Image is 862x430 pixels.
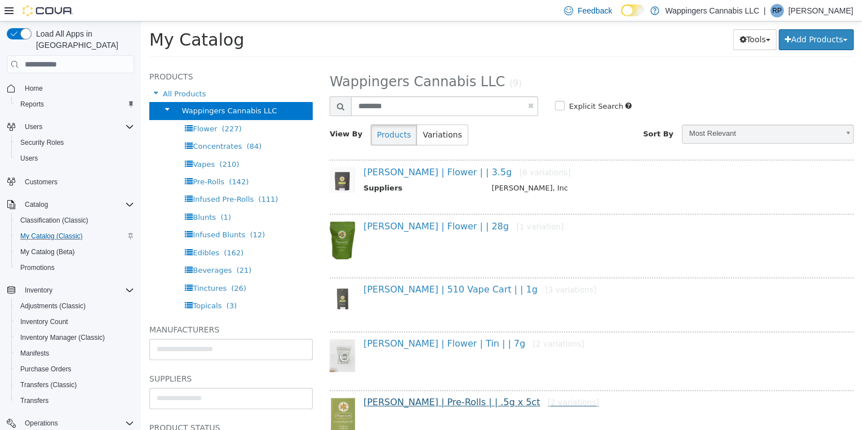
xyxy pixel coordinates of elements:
button: Add Products [638,8,713,29]
button: Customers [2,173,139,189]
a: Adjustments (Classic) [16,299,90,313]
img: 150 [189,264,214,290]
span: (12) [109,209,125,218]
span: Inventory Count [16,315,134,329]
button: Adjustments (Classic) [11,298,139,314]
span: (111) [118,174,137,182]
span: Pre-Rolls [52,156,83,165]
a: Customers [20,175,62,189]
span: Customers [25,178,57,187]
button: Users [2,119,139,135]
button: Tools [592,8,636,29]
button: Products [230,103,276,124]
a: Purchase Orders [16,362,76,376]
span: Home [25,84,43,93]
span: Security Roles [20,138,64,147]
div: Ripal Patel [770,4,784,17]
span: Beverages [52,245,91,253]
span: All Products [22,68,65,77]
img: 150 [189,146,214,171]
span: (3) [86,280,96,289]
a: [PERSON_NAME] | 510 Vape Cart | | 1g[3 variations] [223,263,455,273]
span: Manifests [16,347,134,360]
button: Users [20,120,47,134]
h5: Manufacturers [8,302,172,315]
a: Transfers (Classic) [16,378,81,392]
img: 150 [189,318,214,351]
a: My Catalog (Classic) [16,229,87,243]
span: Inventory Manager (Classic) [20,333,105,342]
span: Transfers [20,396,48,405]
h5: Products [8,48,172,62]
span: Inventory [25,286,52,295]
a: Promotions [16,261,59,274]
span: Most Relevant [541,104,697,121]
button: Security Roles [11,135,139,150]
small: [6 variations] [379,147,430,156]
button: My Catalog (Beta) [11,244,139,260]
span: Manifests [20,349,49,358]
a: My Catalog (Beta) [16,245,79,259]
button: Promotions [11,260,139,276]
span: Classification (Classic) [20,216,88,225]
span: (142) [88,156,108,165]
th: Suppliers [223,161,343,175]
span: Reports [20,100,44,109]
small: (9) [368,57,381,67]
span: Users [20,154,38,163]
span: Transfers (Classic) [20,380,77,389]
button: Operations [20,416,63,430]
span: Wappingers Cannabis LLC [41,85,136,94]
button: Catalog [2,197,139,212]
span: Catalog [20,198,134,211]
span: Promotions [20,263,55,272]
a: Home [20,82,47,95]
span: Sort By [502,108,532,117]
button: Inventory [2,282,139,298]
button: Home [2,80,139,96]
a: Inventory Count [16,315,73,329]
span: Users [20,120,134,134]
span: Infused Blunts [52,209,104,218]
span: Purchase Orders [16,362,134,376]
span: Home [20,81,134,95]
span: Blunts [52,192,75,200]
button: Inventory Count [11,314,139,330]
span: My Catalog (Beta) [16,245,134,259]
img: 150 [189,200,214,238]
span: Concentrates [52,121,101,129]
span: Infused Pre-Rolls [52,174,113,182]
span: (1) [80,192,90,200]
a: Users [16,152,42,165]
label: Explicit Search [425,79,482,91]
button: Users [11,150,139,166]
img: 150 [189,376,214,418]
span: (26) [90,263,105,271]
small: [1 variation] [376,201,423,210]
a: Manifests [16,347,54,360]
span: Adjustments (Classic) [20,302,86,311]
button: Variations [276,103,327,124]
span: Adjustments (Classic) [16,299,134,313]
span: (21) [96,245,111,253]
span: Inventory Count [20,317,68,326]
span: RP [772,4,782,17]
span: Vapes [52,139,74,147]
small: [3 variations] [404,264,455,273]
span: Promotions [16,261,134,274]
a: [PERSON_NAME] | Flower | | 3.5g[6 variations] [223,145,429,156]
p: Wappingers Cannabis LLC [665,4,759,17]
a: Most Relevant [541,103,713,122]
span: My Catalog [8,8,103,28]
button: Inventory [20,283,57,297]
small: [2 variations] [392,318,443,327]
span: Catalog [25,200,48,209]
a: Transfers [16,394,53,407]
button: Manifests [11,345,139,361]
span: Inventory [20,283,134,297]
button: My Catalog (Classic) [11,228,139,244]
h5: Product Status [8,400,172,413]
a: [PERSON_NAME] | Flower | | 28g[1 variation] [223,200,423,210]
span: My Catalog (Classic) [20,232,83,241]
